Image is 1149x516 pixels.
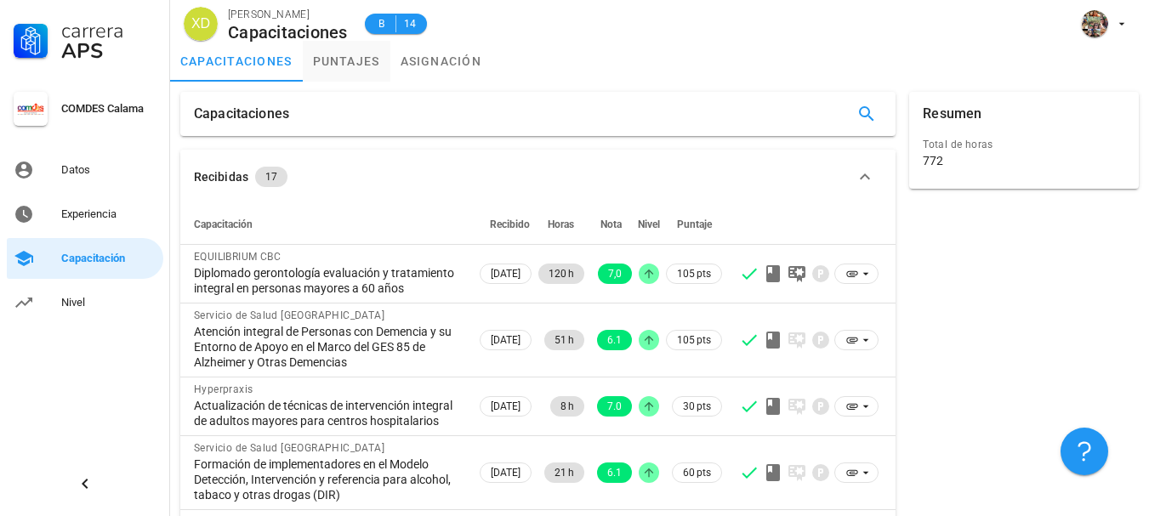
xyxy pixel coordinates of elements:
a: capacitaciones [170,41,303,82]
span: 120 h [549,264,574,284]
div: APS [61,41,156,61]
div: Capacitaciones [228,23,348,42]
span: EQUILIBRIUM CBC [194,251,281,263]
span: 105 pts [677,265,711,282]
span: 7.0 [607,396,622,417]
span: [DATE] [491,264,520,283]
span: 30 pts [683,398,711,415]
div: Recibidas [194,167,248,186]
a: asignación [390,41,492,82]
span: 105 pts [677,332,711,349]
div: Diplomado gerontología evaluación y tratamiento integral en personas mayores a 60 años [194,265,463,296]
span: B [375,15,389,32]
div: Capacitaciones [194,92,289,136]
div: COMDES Calama [61,102,156,116]
div: Atención integral de Personas con Demencia y su Entorno de Apoyo en el Marco del GES 85 de Alzhei... [194,324,463,370]
span: Recibido [490,218,530,230]
span: 6.1 [607,462,622,483]
span: Horas [548,218,574,230]
div: Total de horas [923,136,1125,153]
th: Nivel [635,204,663,245]
a: puntajes [303,41,390,82]
div: Resumen [923,92,981,136]
span: 51 h [555,330,574,350]
th: Horas [535,204,588,245]
div: avatar [1081,10,1108,37]
th: Capacitación [180,204,476,245]
div: Capacitación [61,252,156,265]
th: Recibido [476,204,535,245]
a: Nivel [7,282,163,323]
span: [DATE] [491,397,520,416]
div: Actualización de técnicas de intervención integral de adultos mayores para centros hospitalarios [194,398,463,428]
th: Puntaje [663,204,725,245]
div: Datos [61,163,156,177]
span: Nivel [638,218,660,230]
div: Experiencia [61,207,156,221]
span: Servicio de Salud [GEOGRAPHIC_DATA] [194,442,384,454]
a: Experiencia [7,194,163,235]
span: [DATE] [491,331,520,349]
span: 6.1 [607,330,622,350]
span: Capacitación [194,218,253,230]
a: Capacitación [7,238,163,279]
a: Datos [7,150,163,190]
span: Servicio de Salud [GEOGRAPHIC_DATA] [194,309,384,321]
div: Nivel [61,296,156,309]
span: 7,0 [608,264,622,284]
th: Nota [588,204,635,245]
span: 60 pts [683,464,711,481]
span: 14 [403,15,417,32]
div: 772 [923,153,943,168]
span: 17 [265,167,277,187]
span: Hyperpraxis [194,383,253,395]
div: Formación de implementadores en el Modelo Detección, Intervención y referencia para alcohol, taba... [194,456,463,502]
span: 21 h [555,462,574,483]
button: Recibidas 17 [180,150,896,204]
div: avatar [184,7,218,41]
span: Nota [600,218,622,230]
span: XD [191,7,210,41]
span: [DATE] [491,463,520,482]
span: Puntaje [677,218,712,230]
div: [PERSON_NAME] [228,6,348,23]
div: Carrera [61,20,156,41]
span: 8 h [560,396,574,417]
